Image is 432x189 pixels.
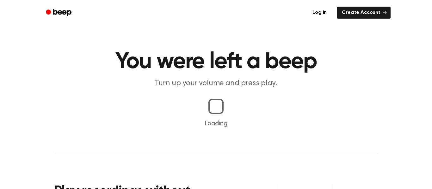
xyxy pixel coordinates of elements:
[95,78,337,89] p: Turn up your volume and press play.
[8,119,424,128] p: Loading
[54,50,378,73] h1: You were left a beep
[306,5,333,20] a: Log in
[337,7,391,19] a: Create Account
[41,7,77,19] a: Beep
